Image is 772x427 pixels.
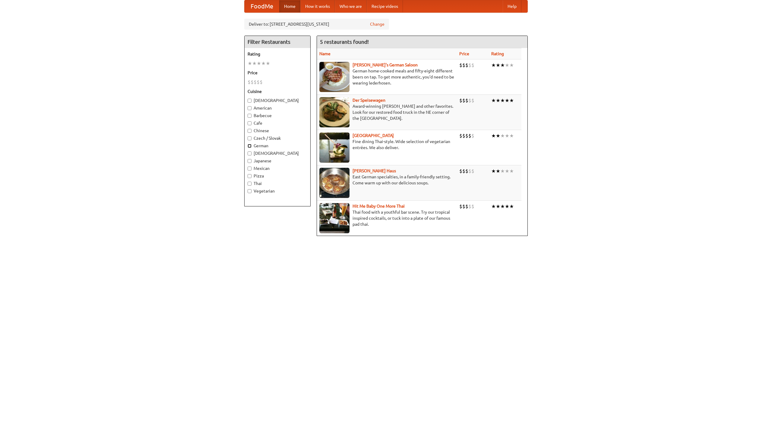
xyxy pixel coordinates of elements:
li: $ [465,168,468,174]
input: Czech / Slovak [248,136,252,140]
a: [GEOGRAPHIC_DATA] [353,133,394,138]
li: ★ [500,62,505,69]
li: $ [468,132,471,139]
li: $ [471,97,474,104]
li: ★ [509,168,514,174]
h5: Price [248,70,307,76]
li: $ [248,79,251,85]
li: $ [257,79,260,85]
li: $ [462,97,465,104]
li: ★ [491,168,496,174]
li: ★ [505,132,509,139]
li: $ [468,168,471,174]
input: Cafe [248,121,252,125]
li: $ [459,132,462,139]
label: Cafe [248,120,307,126]
li: ★ [266,60,270,67]
a: Recipe videos [367,0,403,12]
input: Mexican [248,167,252,170]
li: $ [251,79,254,85]
label: Vegetarian [248,188,307,194]
a: Rating [491,51,504,56]
a: FoodMe [245,0,279,12]
li: $ [471,168,474,174]
img: speisewagen.jpg [319,97,350,127]
li: $ [465,97,468,104]
li: $ [468,97,471,104]
li: ★ [496,97,500,104]
li: ★ [261,60,266,67]
input: Chinese [248,129,252,133]
li: ★ [500,168,505,174]
li: ★ [505,62,509,69]
input: Thai [248,182,252,186]
li: $ [471,203,474,210]
li: ★ [500,97,505,104]
label: German [248,143,307,149]
label: [DEMOGRAPHIC_DATA] [248,97,307,104]
li: ★ [491,62,496,69]
li: $ [254,79,257,85]
p: Award-winning [PERSON_NAME] and other favorites. Look for our restored food truck in the NE corne... [319,103,454,121]
li: $ [459,97,462,104]
li: ★ [500,132,505,139]
li: ★ [505,97,509,104]
li: ★ [248,60,252,67]
li: $ [465,203,468,210]
li: $ [471,132,474,139]
input: American [248,106,252,110]
li: ★ [509,97,514,104]
li: $ [468,62,471,69]
label: American [248,105,307,111]
li: $ [465,132,468,139]
li: $ [462,132,465,139]
input: German [248,144,252,148]
h5: Cuisine [248,88,307,94]
li: ★ [496,132,500,139]
li: ★ [509,203,514,210]
li: $ [465,62,468,69]
li: ★ [491,203,496,210]
label: Thai [248,180,307,186]
a: [PERSON_NAME] Haus [353,168,396,173]
img: kohlhaus.jpg [319,168,350,198]
div: Deliver to: [STREET_ADDRESS][US_STATE] [244,19,389,30]
h4: Filter Restaurants [245,36,310,48]
li: ★ [505,168,509,174]
img: esthers.jpg [319,62,350,92]
label: Chinese [248,128,307,134]
li: $ [462,62,465,69]
li: ★ [491,97,496,104]
li: $ [459,168,462,174]
li: ★ [496,168,500,174]
input: Barbecue [248,114,252,118]
a: Help [503,0,521,12]
li: ★ [496,203,500,210]
p: German home-cooked meals and fifty-eight different beers on tap. To get more authentic, you'd nee... [319,68,454,86]
a: Change [370,21,384,27]
label: Mexican [248,165,307,171]
a: Hit Me Baby One More Thai [353,204,405,209]
li: ★ [505,203,509,210]
p: East German specialties, in a family-friendly setting. Come warm up with our delicious soups. [319,174,454,186]
li: $ [468,203,471,210]
li: $ [462,168,465,174]
li: ★ [500,203,505,210]
input: Pizza [248,174,252,178]
img: satay.jpg [319,132,350,163]
li: ★ [257,60,261,67]
a: [PERSON_NAME]'s German Saloon [353,62,418,67]
h5: Rating [248,51,307,57]
input: [DEMOGRAPHIC_DATA] [248,151,252,155]
li: $ [459,203,462,210]
li: ★ [496,62,500,69]
li: $ [260,79,263,85]
p: Thai food with a youthful bar scene. Try our tropical inspired cocktails, or tuck into a plate of... [319,209,454,227]
a: Der Speisewagen [353,98,385,103]
p: Fine dining Thai-style. Wide selection of vegetarian entrées. We also deliver. [319,139,454,151]
li: ★ [509,132,514,139]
